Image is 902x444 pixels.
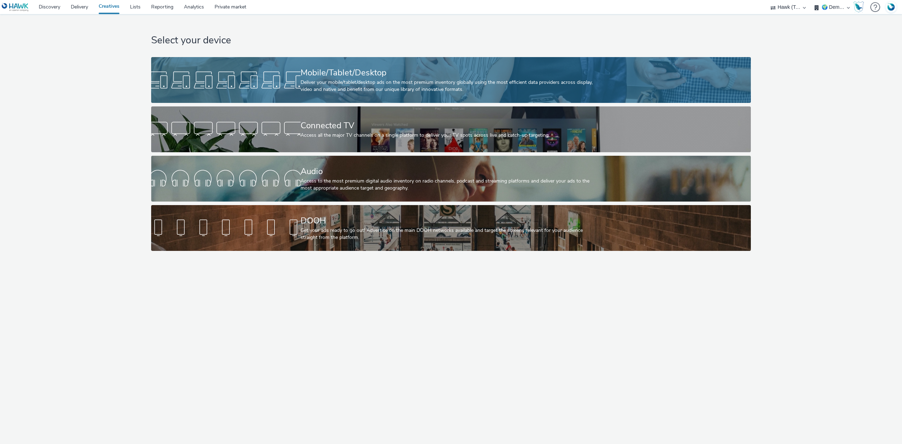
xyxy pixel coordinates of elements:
[853,1,867,13] a: Hawk Academy
[301,178,599,192] div: Access to the most premium digital audio inventory on radio channels, podcast and streaming platf...
[301,215,599,227] div: DOOH
[853,1,864,13] img: Hawk Academy
[301,132,599,139] div: Access all the major TV channels on a single platform to deliver your TV spots across live and ca...
[151,156,751,202] a: AudioAccess to the most premium digital audio inventory on radio channels, podcast and streaming ...
[301,165,599,178] div: Audio
[151,57,751,103] a: Mobile/Tablet/DesktopDeliver your mobile/tablet/desktop ads on the most premium inventory globall...
[301,119,599,132] div: Connected TV
[151,106,751,152] a: Connected TVAccess all the major TV channels on a single platform to deliver your TV spots across...
[301,79,599,93] div: Deliver your mobile/tablet/desktop ads on the most premium inventory globally using the most effi...
[301,227,599,241] div: Get your ads ready to go out! Advertise on the main DOOH networks available and target the screen...
[151,205,751,251] a: DOOHGet your ads ready to go out! Advertise on the main DOOH networks available and target the sc...
[301,67,599,79] div: Mobile/Tablet/Desktop
[886,2,896,12] img: Account FR
[151,34,751,47] h1: Select your device
[2,3,29,12] img: undefined Logo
